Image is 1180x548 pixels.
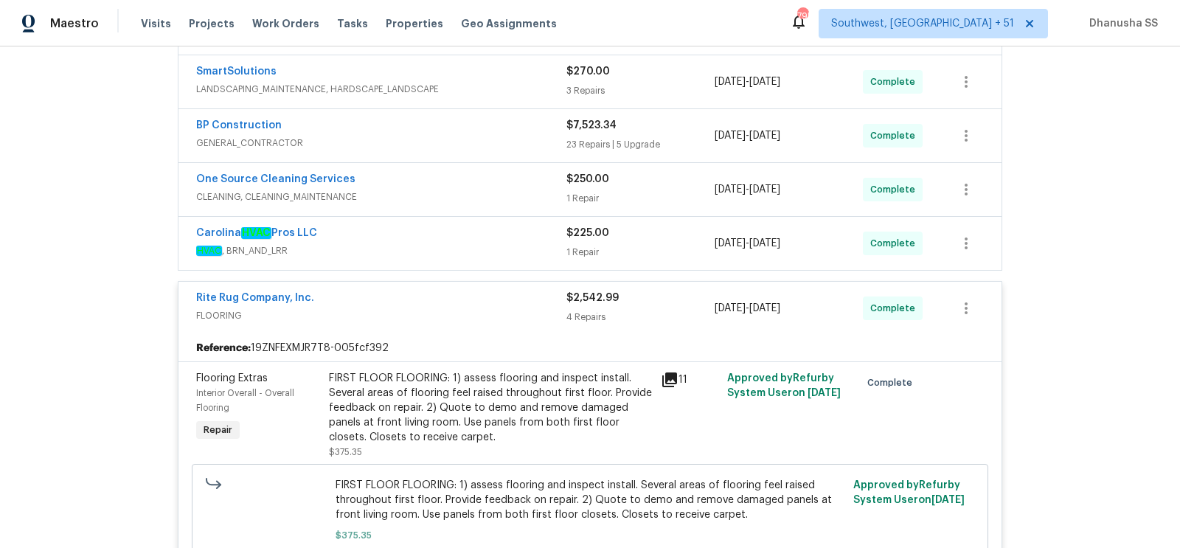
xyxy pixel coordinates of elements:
[715,128,780,143] span: -
[715,236,780,251] span: -
[749,303,780,313] span: [DATE]
[189,16,235,31] span: Projects
[566,245,715,260] div: 1 Repair
[715,74,780,89] span: -
[196,227,317,239] a: CarolinaHVACPros LLC
[241,227,271,239] em: HVAC
[196,190,566,204] span: CLEANING, CLEANING_MAINTENANCE
[50,16,99,31] span: Maestro
[715,303,746,313] span: [DATE]
[196,246,222,256] em: HVAC
[715,131,746,141] span: [DATE]
[196,120,282,131] a: BP Construction
[870,74,921,89] span: Complete
[196,243,566,258] span: , BRN_AND_LRR
[196,308,566,323] span: FLOORING
[386,16,443,31] span: Properties
[196,66,277,77] a: SmartSolutions
[566,310,715,325] div: 4 Repairs
[749,238,780,249] span: [DATE]
[566,293,619,303] span: $2,542.99
[566,174,609,184] span: $250.00
[749,131,780,141] span: [DATE]
[566,120,617,131] span: $7,523.34
[337,18,368,29] span: Tasks
[178,335,1002,361] div: 19ZNFEXMJR7T8-005fcf392
[566,83,715,98] div: 3 Repairs
[566,137,715,152] div: 23 Repairs | 5 Upgrade
[196,373,268,384] span: Flooring Extras
[336,528,845,543] span: $375.35
[1083,16,1158,31] span: Dhanusha SS
[853,480,965,505] span: Approved by Refurby System User on
[198,423,238,437] span: Repair
[196,174,355,184] a: One Source Cleaning Services
[870,301,921,316] span: Complete
[931,495,965,505] span: [DATE]
[336,478,845,522] span: FIRST FLOOR FLOORING: 1) assess flooring and inspect install. Several areas of flooring feel rais...
[870,236,921,251] span: Complete
[715,182,780,197] span: -
[196,293,314,303] a: Rite Rug Company, Inc.
[831,16,1014,31] span: Southwest, [GEOGRAPHIC_DATA] + 51
[566,191,715,206] div: 1 Repair
[870,182,921,197] span: Complete
[566,228,609,238] span: $225.00
[461,16,557,31] span: Geo Assignments
[808,388,841,398] span: [DATE]
[329,371,652,445] div: FIRST FLOOR FLOORING: 1) assess flooring and inspect install. Several areas of flooring feel rais...
[715,77,746,87] span: [DATE]
[196,341,251,355] b: Reference:
[715,301,780,316] span: -
[867,375,918,390] span: Complete
[196,136,566,150] span: GENERAL_CONTRACTOR
[661,371,718,389] div: 11
[749,77,780,87] span: [DATE]
[196,82,566,97] span: LANDSCAPING_MAINTENANCE, HARDSCAPE_LANDSCAPE
[715,184,746,195] span: [DATE]
[141,16,171,31] span: Visits
[566,66,610,77] span: $270.00
[252,16,319,31] span: Work Orders
[329,448,362,457] span: $375.35
[196,389,294,412] span: Interior Overall - Overall Flooring
[870,128,921,143] span: Complete
[797,9,808,24] div: 795
[715,238,746,249] span: [DATE]
[749,184,780,195] span: [DATE]
[727,373,841,398] span: Approved by Refurby System User on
